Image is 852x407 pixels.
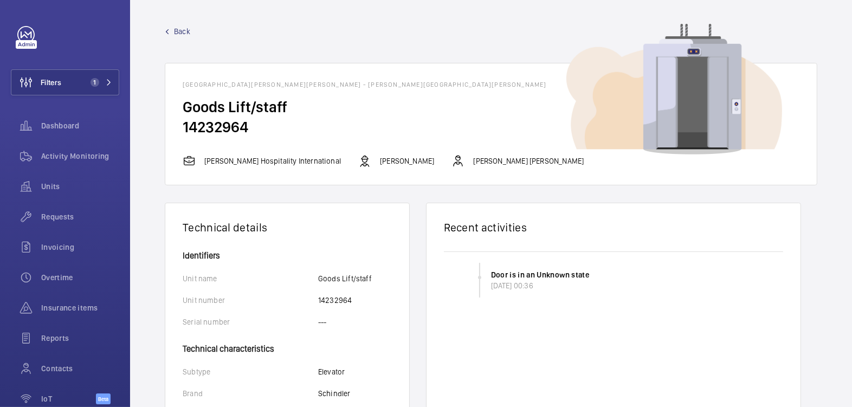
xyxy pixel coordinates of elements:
div: [DATE] 00:36 [491,280,785,291]
h4: Identifiers [183,251,392,260]
span: Dashboard [41,120,119,131]
span: Beta [96,393,111,404]
p: [PERSON_NAME] Hospitality International [204,156,341,166]
p: [PERSON_NAME] [PERSON_NAME] [473,156,584,166]
p: --- [318,316,327,327]
div: Door is in an Unknown state [491,269,785,280]
span: Insurance items [41,302,119,313]
span: Invoicing [41,242,119,253]
span: Filters [41,77,61,88]
h1: [GEOGRAPHIC_DATA][PERSON_NAME][PERSON_NAME] - [PERSON_NAME][GEOGRAPHIC_DATA][PERSON_NAME] [183,81,799,88]
h4: Technical characteristics [183,338,392,353]
span: Requests [41,211,119,222]
p: Brand [183,388,318,399]
button: Filters1 [11,69,119,95]
p: Unit number [183,295,318,306]
p: [PERSON_NAME] [380,156,434,166]
p: Subtype [183,366,318,377]
p: Schindler [318,388,351,399]
p: 14232964 [318,295,352,306]
span: Overtime [41,272,119,283]
h2: 14232964 [183,117,799,137]
span: Units [41,181,119,192]
span: 1 [91,78,99,87]
h1: Technical details [183,221,392,234]
p: Unit name [183,273,318,284]
span: Back [174,26,190,37]
p: Serial number [183,316,318,327]
span: Activity Monitoring [41,151,119,161]
p: Elevator [318,366,345,377]
h2: Recent activities [444,221,783,234]
span: Contacts [41,363,119,374]
img: device image [566,24,782,155]
h2: Goods Lift/staff [183,97,799,117]
span: Reports [41,333,119,344]
p: Goods Lift/staff [318,273,372,284]
span: IoT [41,393,96,404]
